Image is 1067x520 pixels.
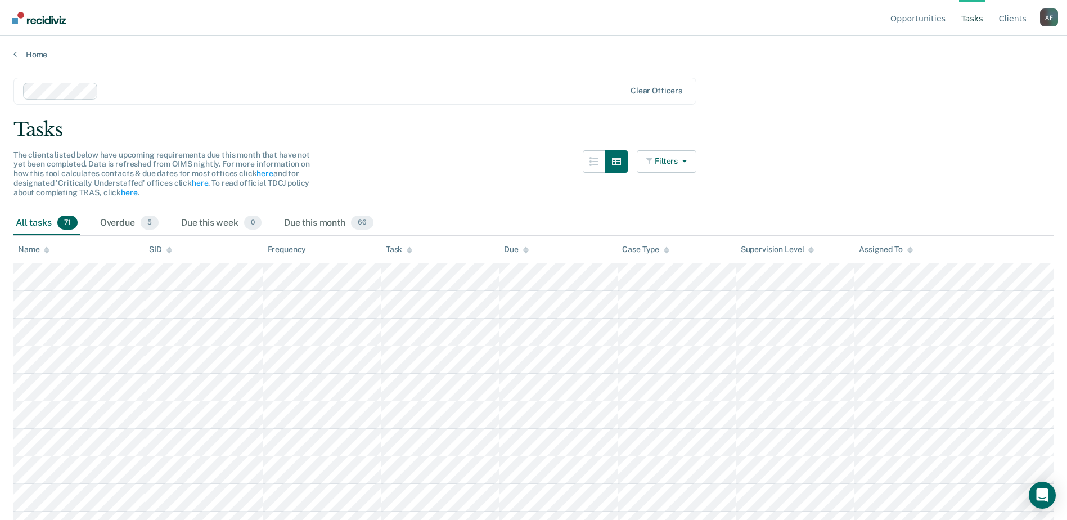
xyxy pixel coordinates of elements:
[1040,8,1058,26] button: Profile dropdown button
[282,211,376,236] div: Due this month66
[268,245,307,254] div: Frequency
[13,211,80,236] div: All tasks71
[741,245,814,254] div: Supervision Level
[13,50,1054,60] a: Home
[12,12,66,24] img: Recidiviz
[622,245,669,254] div: Case Type
[57,216,78,230] span: 71
[351,216,373,230] span: 66
[18,245,49,254] div: Name
[631,86,682,96] div: Clear officers
[13,118,1054,141] div: Tasks
[192,178,208,187] a: here
[859,245,912,254] div: Assigned To
[1029,482,1056,509] div: Open Intercom Messenger
[98,211,161,236] div: Overdue5
[637,150,696,173] button: Filters
[256,169,273,178] a: here
[504,245,529,254] div: Due
[13,150,310,197] span: The clients listed below have upcoming requirements due this month that have not yet been complet...
[141,216,159,230] span: 5
[1040,8,1058,26] div: A F
[149,245,172,254] div: SID
[386,245,412,254] div: Task
[179,211,264,236] div: Due this week0
[121,188,137,197] a: here
[244,216,262,230] span: 0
